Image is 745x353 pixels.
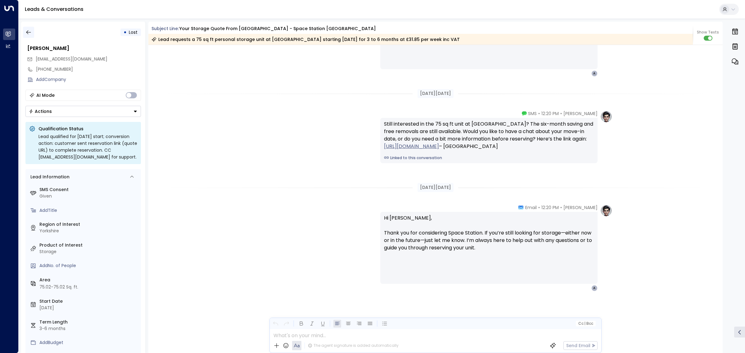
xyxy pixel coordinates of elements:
div: [DATE] [39,305,138,311]
div: AddTitle [39,207,138,214]
div: A [591,70,598,77]
span: [PERSON_NAME] [563,110,598,117]
span: SMS [528,110,537,117]
div: Storage [39,248,138,255]
span: [PERSON_NAME] [563,204,598,211]
button: Cc|Bcc [576,321,595,327]
a: Leads & Conversations [25,6,84,13]
span: Cc Bcc [578,321,593,326]
div: A [591,285,598,291]
div: [DATE][DATE] [418,89,454,98]
span: • [538,204,540,211]
div: [DATE][DATE] [418,183,454,192]
a: Linked to this conversation [384,155,594,161]
label: SMS Consent [39,186,138,193]
label: Start Date [39,298,138,305]
div: Lead Information [28,174,70,180]
span: Lost [129,29,138,35]
div: [PHONE_NUMBER] [36,66,141,73]
span: Show Texts [697,29,719,35]
span: [EMAIL_ADDRESS][DOMAIN_NAME] [36,56,107,62]
span: • [560,204,562,211]
button: Actions [25,106,141,117]
p: Hi [PERSON_NAME], Thank you for considering Space Station. If you’re still looking for storage—ei... [384,214,594,259]
div: 3-6 months [39,325,138,332]
div: The agent signature is added automatically [308,343,399,348]
div: AddCompany [36,76,141,83]
label: Term Length [39,319,138,325]
div: • [124,27,127,38]
button: Redo [282,320,290,328]
a: [URL][DOMAIN_NAME] [384,143,439,150]
div: 75.02-75.02 Sq. ft. [39,284,78,290]
span: 12:20 PM [541,204,559,211]
span: • [538,110,540,117]
div: AI Mode [36,92,55,98]
div: Given [39,193,138,199]
img: profile-logo.png [600,204,612,217]
span: • [560,110,562,117]
span: ameliabrookpadgett@gmail.com [36,56,107,62]
label: Area [39,277,138,283]
span: 12:20 PM [541,110,559,117]
div: Still interested in the 75 sq ft unit at [GEOGRAPHIC_DATA]? The six-month saving and free removal... [384,120,594,150]
div: AddBudget [39,339,138,346]
div: Lead qualified for [DATE] start; conversion action: customer sent reservation link (quote URL) to... [38,133,137,160]
p: Qualification Status [38,126,137,132]
span: Email [525,204,537,211]
img: profile-logo.png [600,110,612,123]
div: Lead requests a 75 sq ft personal storage unit at [GEOGRAPHIC_DATA] starting [DATE] for 3 to 6 mo... [151,36,460,42]
div: Your storage quote from [GEOGRAPHIC_DATA] - Space Station [GEOGRAPHIC_DATA] [179,25,376,32]
span: Subject Line: [151,25,179,32]
div: Yorkshire [39,228,138,234]
div: Actions [29,109,52,114]
button: Undo [272,320,279,328]
label: Product of Interest [39,242,138,248]
div: [PERSON_NAME] [27,45,141,52]
span: | [584,321,585,326]
label: Region of Interest [39,221,138,228]
div: Button group with a nested menu [25,106,141,117]
div: AddNo. of People [39,262,138,269]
